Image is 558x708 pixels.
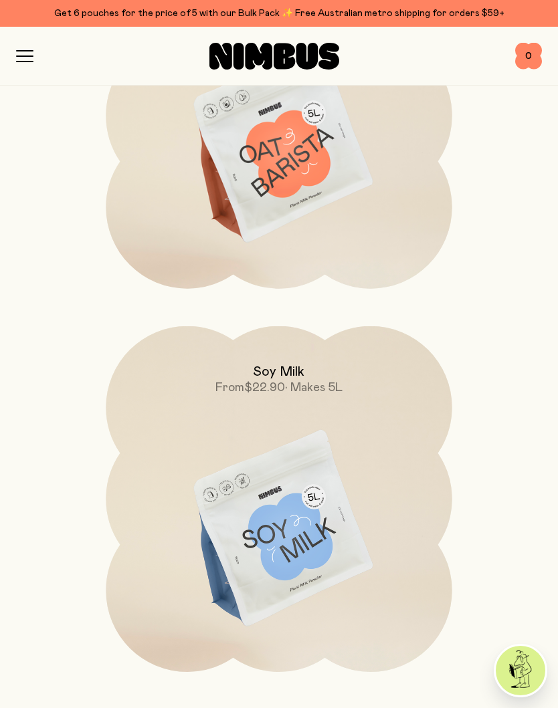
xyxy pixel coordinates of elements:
[244,382,285,394] span: $22.90
[106,326,452,672] a: Soy MilkFrom$22.90• Makes 5L
[515,43,542,70] button: 0
[496,646,545,695] img: agent
[16,5,542,21] div: Get 6 pouches for the price of 5 with our Bulk Pack ✨ Free Australian metro shipping for orders $59+
[285,382,343,394] span: • Makes 5L
[253,364,304,380] h2: Soy Milk
[215,382,244,394] span: From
